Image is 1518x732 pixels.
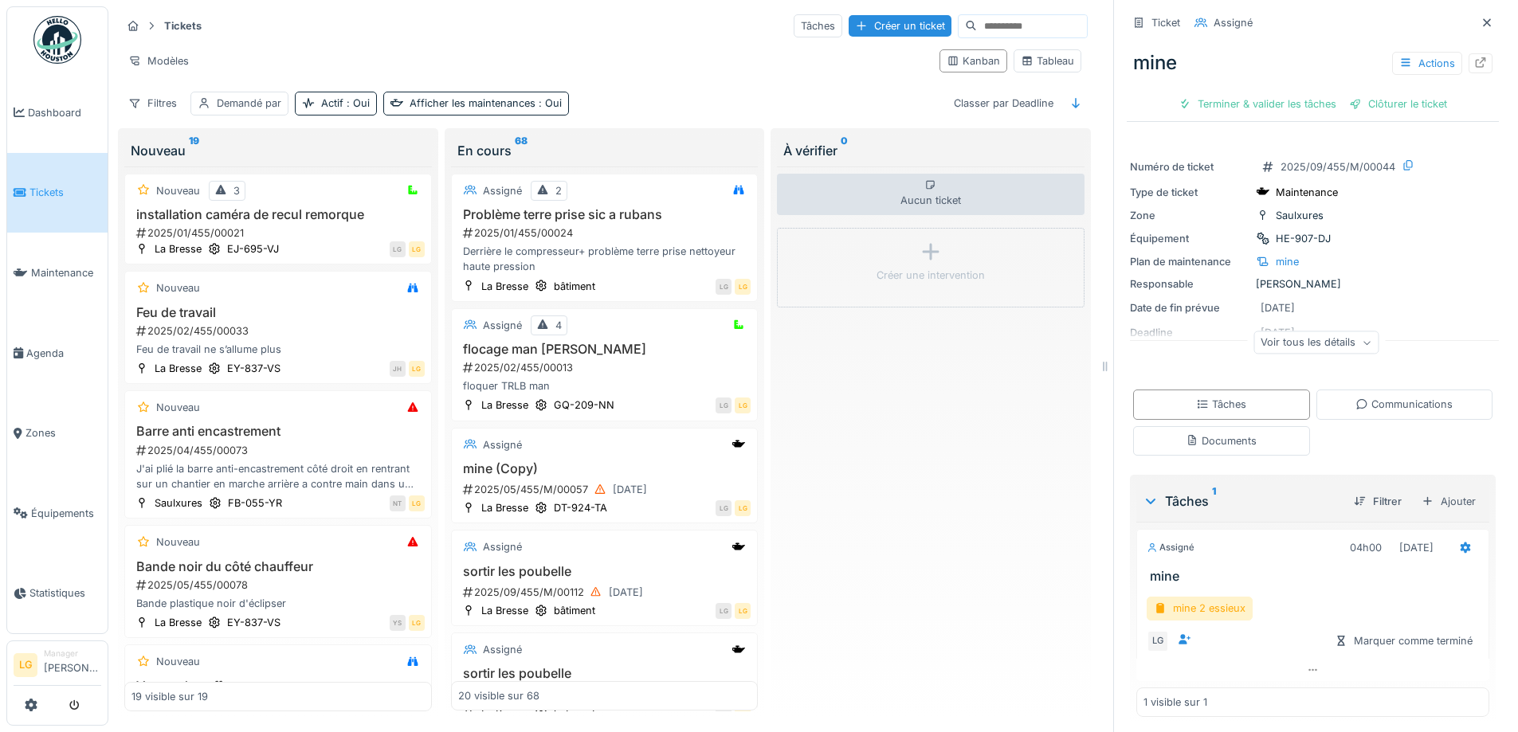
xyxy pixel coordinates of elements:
[1196,397,1246,412] div: Tâches
[156,654,200,669] div: Nouveau
[1186,433,1257,448] div: Documents
[343,97,370,109] span: : Oui
[841,141,848,160] sup: 0
[1147,630,1169,652] div: LG
[158,18,208,33] strong: Tickets
[33,16,81,64] img: Badge_color-CXgf-gQk.svg
[1350,540,1382,555] div: 04h00
[1355,397,1453,412] div: Communications
[7,233,108,313] a: Maintenance
[1130,300,1249,315] div: Date de fin prévue
[217,96,281,111] div: Demandé par
[1414,490,1483,513] div: Ajouter
[1281,159,1395,174] div: 2025/09/455/M/00044
[131,679,425,694] h3: Verrou de coffre
[457,141,752,160] div: En cours
[7,393,108,473] a: Zones
[461,360,751,375] div: 2025/02/455/00013
[877,268,985,283] div: Créer une intervention
[31,506,101,521] span: Équipements
[461,582,751,602] div: 2025/09/455/M/00112
[1147,597,1253,620] div: mine 2 essieux
[26,346,101,361] span: Agenda
[947,53,1000,69] div: Kanban
[1130,254,1249,269] div: Plan de maintenance
[233,183,240,198] div: 3
[609,585,643,600] div: [DATE]
[44,648,101,682] li: [PERSON_NAME]
[1130,231,1249,246] div: Équipement
[1347,491,1408,512] div: Filtrer
[481,500,528,515] div: La Bresse
[1212,491,1216,511] sup: 1
[131,461,425,491] div: J'ai plié la barre anti-encastrement côté droit en rentrant sur un chantier en marche arrière a c...
[849,15,951,37] div: Créer un ticket
[555,318,562,333] div: 4
[156,400,200,415] div: Nouveau
[483,642,522,657] div: Assigné
[554,603,595,618] div: bâtiment
[131,305,425,320] h3: Feu de travail
[483,539,522,554] div: Assigné
[794,14,842,37] div: Tâches
[515,141,528,160] sup: 68
[1276,254,1299,269] div: mine
[1130,208,1249,223] div: Zone
[227,361,280,376] div: EY-837-VS
[1261,300,1295,315] div: [DATE]
[14,648,101,686] a: LG Manager[PERSON_NAME]
[458,342,751,357] h3: flocage man [PERSON_NAME]
[1147,541,1194,554] div: Assigné
[156,280,200,296] div: Nouveau
[461,225,751,241] div: 2025/01/455/00024
[131,424,425,439] h3: Barre anti encastrement
[135,443,425,458] div: 2025/04/455/00073
[1151,15,1180,30] div: Ticket
[735,397,751,413] div: LG
[131,596,425,611] div: Bande plastique noir d'éclipser
[31,265,101,280] span: Maintenance
[409,495,425,511] div: LG
[390,615,406,631] div: YS
[783,141,1078,160] div: À vérifier
[735,500,751,516] div: LG
[25,425,101,440] span: Zones
[458,207,751,222] h3: Problème terre prise sic a rubans
[458,244,751,274] div: Derrière le compresseur+ problème terre prise nettoyeur haute pression
[1143,695,1207,710] div: 1 visible sur 1
[1276,231,1331,246] div: HE-907-DJ
[155,241,202,256] div: La Bresse
[131,207,425,222] h3: installation caméra de recul remorque
[481,279,528,294] div: La Bresse
[7,153,108,233] a: Tickets
[121,92,184,115] div: Filtres
[1130,159,1249,174] div: Numéro de ticket
[135,225,425,241] div: 2025/01/455/00021
[121,49,196,72] div: Modèles
[135,577,425,593] div: 2025/05/455/00078
[7,473,108,554] a: Équipements
[390,241,406,257] div: LG
[135,323,425,339] div: 2025/02/455/00033
[481,397,528,413] div: La Bresse
[1127,42,1499,84] div: mine
[156,534,200,550] div: Nouveau
[777,174,1085,215] div: Aucun ticket
[155,495,202,511] div: Saulxures
[458,378,751,393] div: floquer TRLB man
[716,603,732,619] div: LG
[1172,93,1343,115] div: Terminer & valider les tâches
[1343,93,1453,115] div: Clôturer le ticket
[390,361,406,377] div: JH
[228,495,282,511] div: FB-055-YR
[1150,569,1482,584] h3: mine
[1130,185,1249,200] div: Type de ticket
[554,397,614,413] div: GQ-209-NN
[189,141,199,160] sup: 19
[554,500,607,515] div: DT-924-TA
[1276,208,1324,223] div: Saulxures
[131,688,208,703] div: 19 visible sur 19
[7,554,108,634] a: Statistiques
[1021,53,1074,69] div: Tableau
[1328,630,1479,652] div: Marquer comme terminé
